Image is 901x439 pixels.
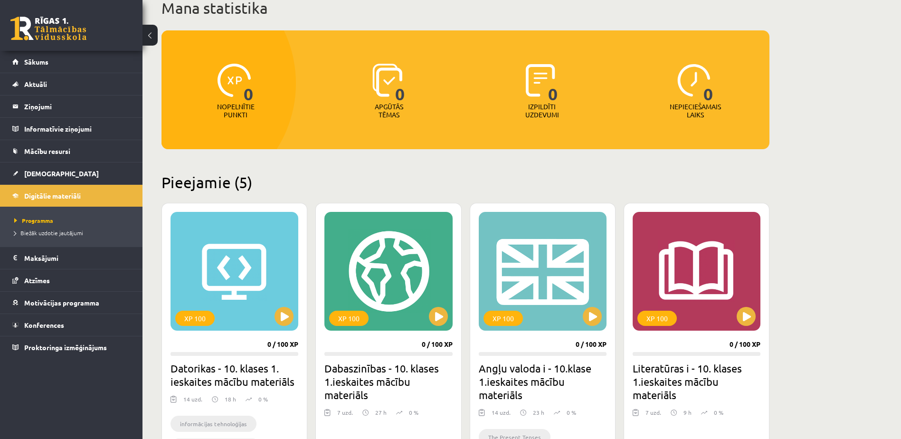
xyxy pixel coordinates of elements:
[12,292,131,314] a: Motivācijas programma
[12,118,131,140] a: Informatīvie ziņojumi
[218,64,251,97] img: icon-xp-0682a9bc20223a9ccc6f5883a126b849a74cddfe5390d2b41b4391c66f2066e7.svg
[14,229,83,237] span: Biežāk uzdotie jautājumi
[175,311,215,326] div: XP 100
[14,217,53,224] span: Programma
[12,162,131,184] a: [DEMOGRAPHIC_DATA]
[637,311,677,326] div: XP 100
[12,73,131,95] a: Aktuāli
[683,408,692,417] p: 9 h
[12,336,131,358] a: Proktoringa izmēģinājums
[548,64,558,103] span: 0
[24,247,131,269] legend: Maksājumi
[12,95,131,117] a: Ziņojumi
[375,408,387,417] p: 27 h
[12,51,131,73] a: Sākums
[161,173,769,191] h2: Pieejamie (5)
[645,408,661,422] div: 7 uzd.
[171,416,256,432] li: informācijas tehnoloģijas
[12,185,131,207] a: Digitālie materiāli
[183,395,202,409] div: 14 uzd.
[12,140,131,162] a: Mācību resursi
[533,408,544,417] p: 23 h
[24,80,47,88] span: Aktuāli
[670,103,721,119] p: Nepieciešamais laiks
[677,64,711,97] img: icon-clock-7be60019b62300814b6bd22b8e044499b485619524d84068768e800edab66f18.svg
[24,57,48,66] span: Sākums
[395,64,405,103] span: 0
[703,64,713,103] span: 0
[409,408,418,417] p: 0 %
[567,408,576,417] p: 0 %
[370,103,408,119] p: Apgūtās tēmas
[526,64,555,97] img: icon-completed-tasks-ad58ae20a441b2904462921112bc710f1caf180af7a3daa7317a5a94f2d26646.svg
[372,64,402,97] img: icon-learned-topics-4a711ccc23c960034f471b6e78daf4a3bad4a20eaf4de84257b87e66633f6470.svg
[633,362,760,401] h2: Literatūras i - 10. klases 1.ieskaites mācību materiāls
[14,229,133,237] a: Biežāk uzdotie jautājumi
[225,395,236,403] p: 18 h
[24,276,50,285] span: Atzīmes
[492,408,511,422] div: 14 uzd.
[244,64,254,103] span: 0
[24,298,99,307] span: Motivācijas programma
[24,191,81,200] span: Digitālie materiāli
[329,311,369,326] div: XP 100
[217,103,255,119] p: Nopelnītie punkti
[24,343,107,352] span: Proktoringa izmēģinājums
[24,147,70,155] span: Mācību resursi
[24,118,131,140] legend: Informatīvie ziņojumi
[523,103,560,119] p: Izpildīti uzdevumi
[484,311,523,326] div: XP 100
[10,17,86,40] a: Rīgas 1. Tālmācības vidusskola
[12,314,131,336] a: Konferences
[24,95,131,117] legend: Ziņojumi
[12,269,131,291] a: Atzīmes
[24,169,99,178] span: [DEMOGRAPHIC_DATA]
[479,362,607,401] h2: Angļu valoda i - 10.klase 1.ieskaites mācību materiāls
[14,216,133,225] a: Programma
[337,408,353,422] div: 7 uzd.
[714,408,723,417] p: 0 %
[171,362,298,388] h2: Datorikas - 10. klases 1. ieskaites mācību materiāls
[12,247,131,269] a: Maksājumi
[324,362,452,401] h2: Dabaszinības - 10. klases 1.ieskaites mācību materiāls
[258,395,268,403] p: 0 %
[24,321,64,329] span: Konferences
